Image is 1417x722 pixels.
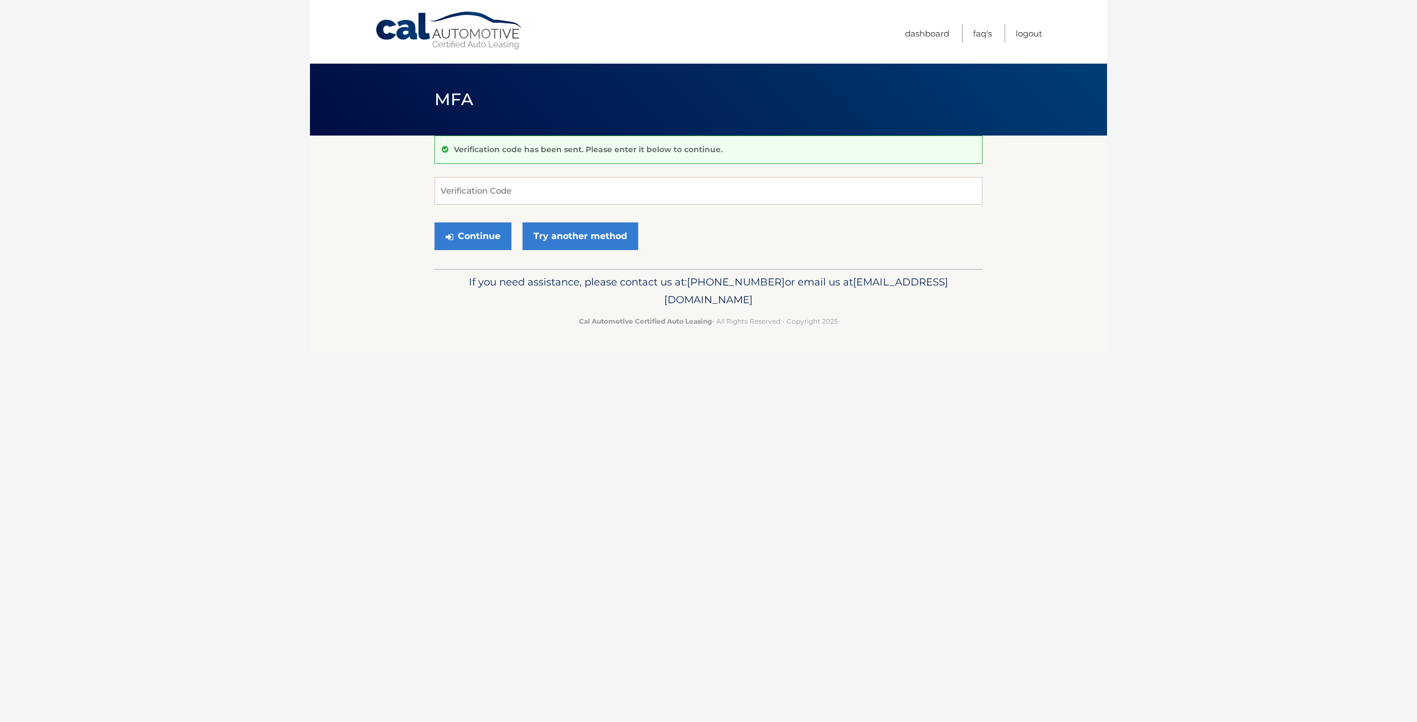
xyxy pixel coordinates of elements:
p: If you need assistance, please contact us at: or email us at [442,273,975,309]
span: MFA [435,89,473,110]
span: [PHONE_NUMBER] [687,276,785,288]
button: Continue [435,222,511,250]
a: Try another method [523,222,638,250]
a: Cal Automotive [375,11,524,50]
p: - All Rights Reserved - Copyright 2025 [442,315,975,327]
span: [EMAIL_ADDRESS][DOMAIN_NAME] [664,276,948,306]
p: Verification code has been sent. Please enter it below to continue. [454,144,722,154]
a: FAQ's [973,24,992,43]
a: Dashboard [905,24,949,43]
a: Logout [1016,24,1042,43]
input: Verification Code [435,177,982,205]
strong: Cal Automotive Certified Auto Leasing [579,317,712,325]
